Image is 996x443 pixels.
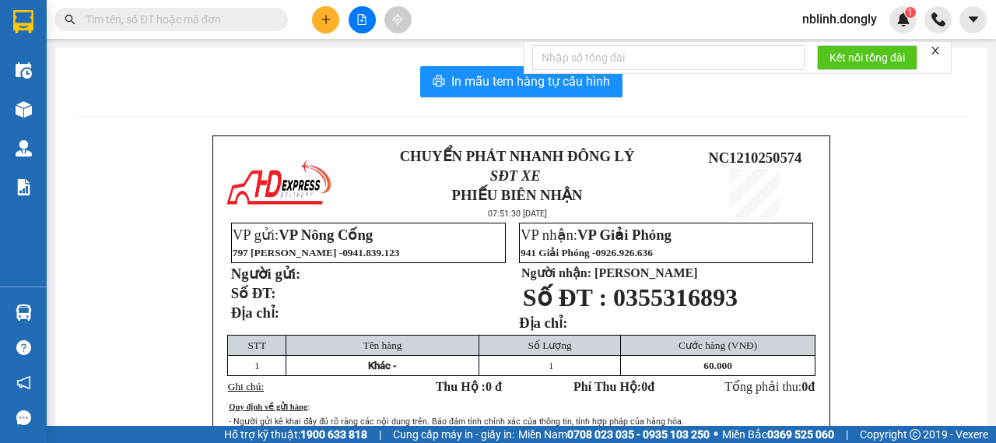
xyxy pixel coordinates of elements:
span: Hỗ trợ kỹ thuật: [224,426,367,443]
button: file-add [349,6,376,33]
strong: Thu Hộ : [436,380,502,393]
span: notification [16,375,31,390]
strong: PHIẾU BIÊN NHẬN [452,187,583,203]
span: ⚪️ [714,431,718,438]
span: Cước hàng (VNĐ) [679,339,757,351]
span: Ghi chú: [228,381,264,392]
span: caret-down [966,12,980,26]
span: 941 Giải Phóng - [521,247,653,258]
span: 1 [549,360,554,371]
span: Tổng phải thu: [724,380,815,393]
strong: Số ĐT: [231,285,276,301]
strong: 0369 525 060 [767,428,834,441]
input: Tìm tên, số ĐT hoặc mã đơn [86,11,269,28]
span: STT [247,339,266,351]
img: warehouse-icon [16,62,32,79]
span: In mẫu tem hàng tự cấu hình [451,72,610,91]
img: icon-new-feature [896,12,910,26]
strong: Địa chỉ: [519,315,567,331]
span: 0 [641,380,647,393]
span: VP nhận: [521,227,672,243]
span: printer [433,75,445,90]
button: aim [384,6,412,33]
strong: CHUYỂN PHÁT NHANH ĐÔNG LÝ [400,148,635,164]
span: - Người gửi kê khai đầy đủ rõ ràng các nội dung trên. Bảo đảm tính chính xác của thông tin, tính ... [229,417,684,427]
span: Miền Nam [518,426,710,443]
span: NC1210250574 [708,149,801,166]
img: warehouse-icon [16,101,32,118]
span: : [307,403,310,411]
span: plus [321,14,331,25]
span: copyright [910,429,921,440]
span: 0 [801,380,808,393]
span: 0 đ [486,380,502,393]
span: | [846,426,848,443]
button: printerIn mẫu tem hàng tự cấu hình [420,66,622,97]
span: đ [808,380,815,393]
img: warehouse-icon [16,304,32,321]
strong: 1900 633 818 [300,428,367,441]
span: 797 [PERSON_NAME] - [233,247,400,258]
span: 1 [907,7,913,18]
button: caret-down [959,6,987,33]
img: solution-icon [16,179,32,195]
span: 07:51:30 [DATE] [488,209,547,219]
button: plus [312,6,339,33]
span: file-add [356,14,367,25]
span: Quy định về gửi hàng [229,403,307,411]
strong: Người nhận: [521,266,591,280]
span: 60.000 [703,360,732,371]
img: logo-vxr [13,10,33,33]
span: nblinh.dongly [790,9,889,29]
span: VP Nông Cống [279,227,373,243]
button: Kết nối tổng đài [817,45,917,70]
strong: Người gửi: [231,265,300,282]
span: 0355316893 [613,283,738,311]
span: close [930,45,941,56]
span: aim [392,14,403,25]
span: [PERSON_NAME] [594,266,697,280]
span: search [65,14,75,25]
span: 0926.926.636 [596,247,653,258]
img: logo [224,156,333,211]
span: Cung cấp máy in - giấy in: [393,426,514,443]
span: VP gửi: [233,227,373,243]
img: warehouse-icon [16,140,32,156]
span: SĐT XE [490,167,541,184]
img: phone-icon [931,12,945,26]
span: Miền Bắc [722,426,834,443]
span: Khác - [368,360,397,371]
sup: 1 [905,7,916,18]
span: VP Giải Phóng [577,227,672,243]
span: | [379,426,381,443]
span: question-circle [16,340,31,355]
span: message [16,410,31,425]
strong: 0708 023 035 - 0935 103 250 [567,428,710,441]
strong: Địa chỉ: [231,304,279,321]
span: Số ĐT : [523,283,607,311]
span: 0941.839.123 [342,247,399,258]
span: Kết nối tổng đài [829,49,905,66]
span: Tên hàng [363,339,402,351]
span: 1 [254,360,260,371]
strong: Phí Thu Hộ: đ [573,380,654,393]
input: Nhập số tổng đài [532,45,805,70]
span: Số Lượng [528,339,572,351]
